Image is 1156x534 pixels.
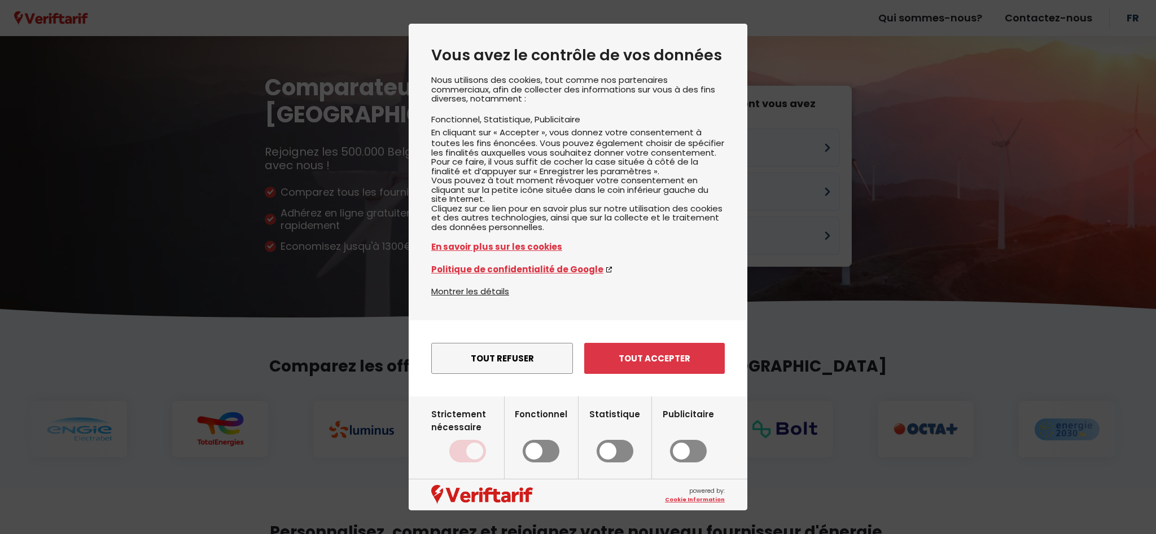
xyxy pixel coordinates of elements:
label: Fonctionnel [515,408,567,463]
div: menu [409,320,747,396]
div: Nous utilisons des cookies, tout comme nos partenaires commerciaux, afin de collecter des informa... [431,76,725,285]
li: Publicitaire [535,113,580,125]
a: Politique de confidentialité de Google [431,263,725,276]
a: En savoir plus sur les cookies [431,240,725,253]
button: Tout accepter [584,343,725,374]
label: Statistique [589,408,640,463]
li: Statistique [484,113,535,125]
button: Montrer les détails [431,285,509,298]
button: Tout refuser [431,343,573,374]
h2: Vous avez le contrôle de vos données [431,46,725,64]
a: Cookie Information [665,496,725,504]
label: Publicitaire [663,408,714,463]
label: Strictement nécessaire [431,408,504,463]
li: Fonctionnel [431,113,484,125]
img: logo [431,485,533,504]
span: powered by: [665,487,725,504]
